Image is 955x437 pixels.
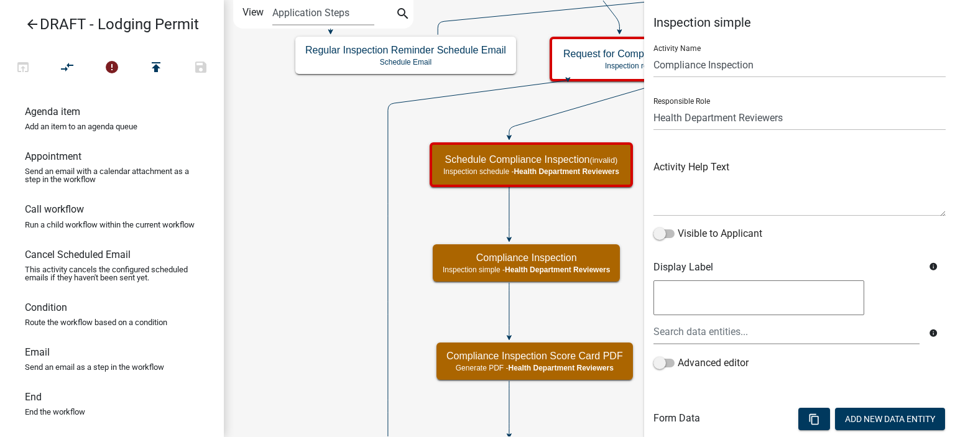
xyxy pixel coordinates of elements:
[45,55,90,81] button: Auto Layout
[25,167,199,183] p: Send an email with a calendar attachment as a step in the workflow
[25,106,80,117] h6: Agenda item
[443,167,619,176] p: Inspection schedule -
[90,55,134,81] button: 3 problems in this workflow
[1,55,45,81] button: Test Workflow
[25,122,137,131] p: Add an item to an agenda queue
[653,319,920,344] input: Search data entities...
[104,60,119,77] i: error
[25,265,199,282] p: This activity cancels the configured scheduled emails if they haven't been sent yet.
[443,154,619,165] h5: Schedule Compliance Inspection
[798,415,830,425] wm-modal-confirm: Bulk Actions
[25,221,195,229] p: Run a child workflow within the current workflow
[443,252,610,264] h5: Compliance Inspection
[653,15,946,30] h5: Inspection simple
[25,203,84,215] h6: Call workflow
[446,364,623,372] p: Generate PDF -
[446,350,623,362] h5: Compliance Inspection Score Card PDF
[508,364,613,372] span: Health Department Reviewers
[653,261,920,273] h6: Display Label
[25,408,85,416] p: End the workflow
[25,318,167,326] p: Route the workflow based on a condition
[149,60,164,77] i: publish
[505,265,610,274] span: Health Department Reviewers
[563,48,746,60] h5: Request for Compliance Inspection
[514,167,619,176] span: Health Department Reviewers
[393,5,413,25] button: search
[60,60,75,77] i: compare_arrows
[1,55,223,85] div: Workflow actions
[443,265,610,274] p: Inspection simple -
[305,58,506,67] p: Schedule Email
[590,155,618,165] small: (invalid)
[835,408,945,430] button: Add New Data Entity
[25,346,50,358] h6: Email
[929,329,938,338] i: info
[178,55,223,81] button: Save
[395,6,410,24] i: search
[25,17,40,34] i: arrow_back
[653,412,700,424] h6: Form Data
[134,55,178,81] button: Publish
[305,44,506,56] h5: Regular Inspection Reminder Schedule Email
[10,10,204,39] a: DRAFT - Lodging Permit
[798,408,830,430] button: content_copy
[25,301,67,313] h6: Condition
[25,363,164,371] p: Send an email as a step in the workflow
[653,226,762,241] label: Visible to Applicant
[25,249,131,260] h6: Cancel Scheduled Email
[25,150,81,162] h6: Appointment
[193,60,208,77] i: save
[653,356,749,370] label: Advanced editor
[563,62,746,70] p: Inspection request -
[25,391,42,403] h6: End
[808,413,820,425] i: content_copy
[929,262,938,271] i: info
[16,60,30,77] i: open_in_browser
